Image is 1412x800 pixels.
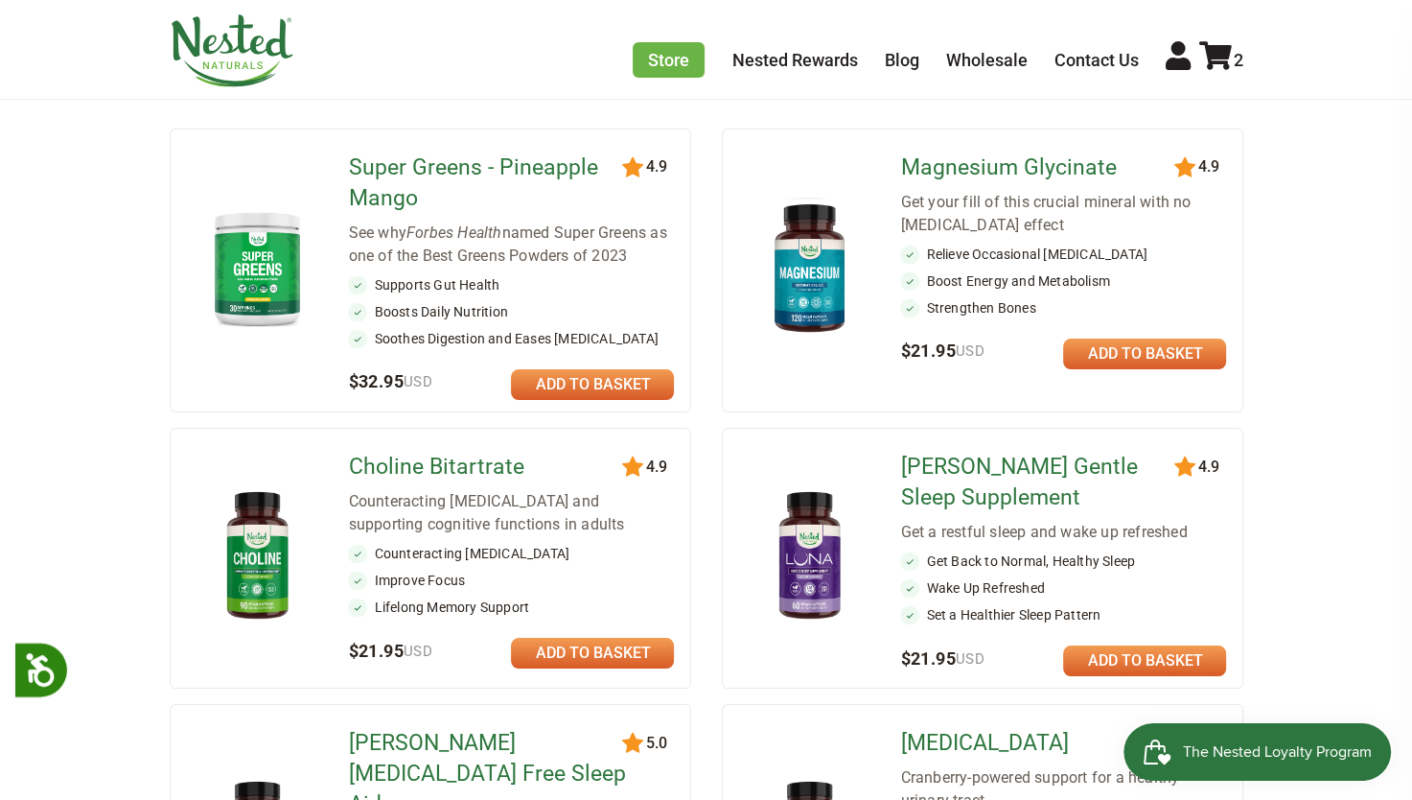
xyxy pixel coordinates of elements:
iframe: Button to open loyalty program pop-up [1123,723,1393,781]
li: Boost Energy and Metabolism [900,271,1226,291]
li: Counteracting [MEDICAL_DATA] [348,544,674,563]
li: Wake Up Refreshed [900,578,1226,598]
span: USD [956,650,984,668]
li: Set a Healthier Sleep Pattern [900,605,1226,624]
a: Blog [885,50,919,70]
a: Super Greens - Pineapple Mango [348,153,625,214]
li: Relieve Occasional [MEDICAL_DATA] [900,245,1226,264]
li: Boosts Daily Nutrition [348,302,674,321]
span: 2 [1234,50,1243,70]
img: Choline Bitartrate [201,483,313,630]
div: Counteracting [MEDICAL_DATA] and supporting cognitive functions in adults [348,490,674,536]
a: 2 [1199,50,1243,70]
li: Supports Gut Health [348,275,674,294]
div: See why named Super Greens as one of the Best Greens Powders of 2023 [348,222,674,268]
a: Nested Rewards [732,50,858,70]
span: USD [956,342,984,360]
a: [MEDICAL_DATA] [900,728,1177,759]
span: $21.95 [900,341,984,361]
span: $32.95 [348,371,432,391]
a: Choline Bitartrate [348,452,625,482]
div: Get your fill of this crucial mineral with no [MEDICAL_DATA] effect [900,191,1226,237]
li: Lifelong Memory Support [348,598,674,617]
div: Get a restful sleep and wake up refreshed [900,521,1226,544]
img: LUNA Gentle Sleep Supplement [753,483,866,630]
li: Improve Focus [348,571,674,590]
span: $21.95 [348,641,432,661]
a: Magnesium Glycinate [900,153,1177,183]
img: Magnesium Glycinate [753,195,866,341]
span: USD [404,373,432,390]
span: USD [404,643,432,660]
li: Strengthen Bones [900,298,1226,318]
span: $21.95 [900,648,984,669]
a: Wholesale [946,50,1028,70]
a: Contact Us [1054,50,1139,70]
img: Nested Naturals [170,14,294,87]
li: Soothes Digestion and Eases [MEDICAL_DATA] [348,329,674,348]
a: Store [633,42,705,78]
a: [PERSON_NAME] Gentle Sleep Supplement [900,452,1177,513]
em: Forbes Health [406,224,502,242]
img: Super Greens - Pineapple Mango [201,203,313,333]
li: Get Back to Normal, Healthy Sleep [900,552,1226,571]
